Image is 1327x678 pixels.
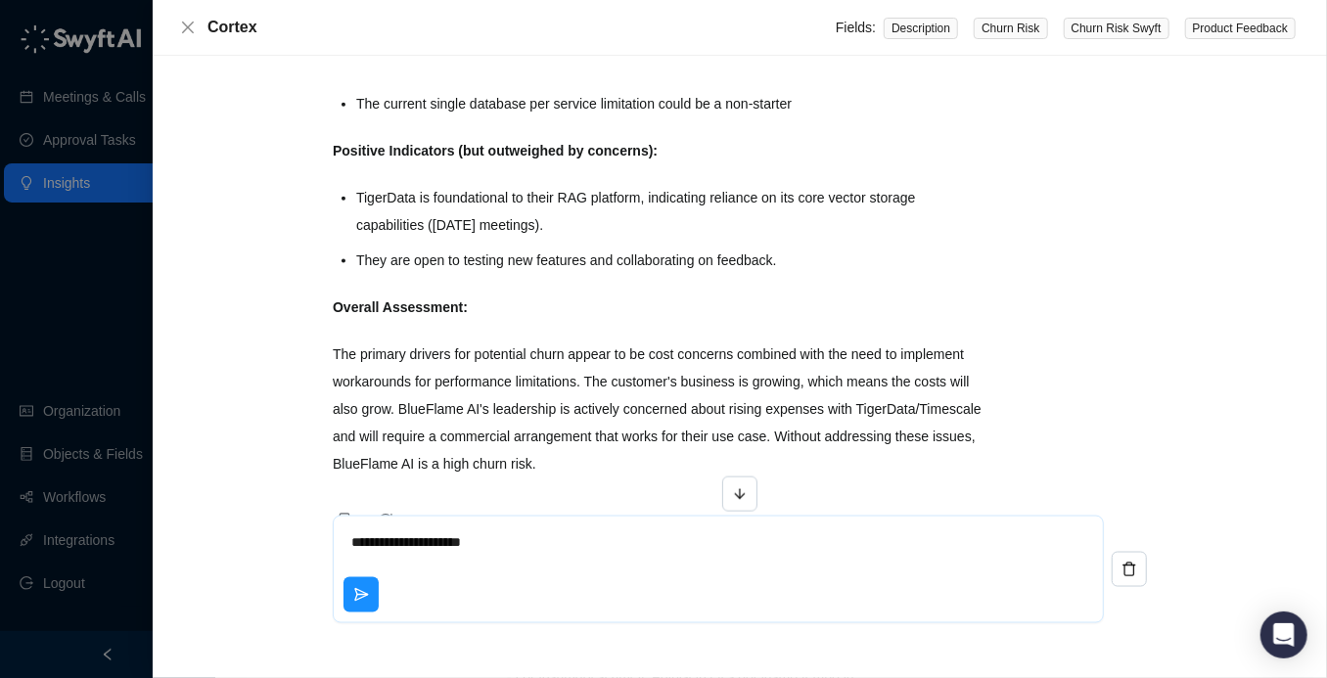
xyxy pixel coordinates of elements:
[356,184,984,239] li: TigerData is foundational to their RAG platform, indicating reliance on its core vector storage c...
[1260,611,1307,658] div: Open Intercom Messenger
[333,299,468,315] strong: Overall Assessment:
[333,340,984,477] p: The primary drivers for potential churn appear to be cost concerns combined with the need to impl...
[1185,18,1296,39] span: Product Feedback
[356,247,984,274] li: They are open to testing new features and collaborating on feedback.
[176,16,200,39] button: Close
[974,18,1047,39] span: Churn Risk
[1064,18,1169,39] span: Churn Risk Swyft
[836,20,876,35] span: Fields:
[356,90,984,117] p: The current single database per service limitation could be a non-starter
[333,143,658,158] strong: Positive Indicators (but outweighed by concerns):
[207,16,836,39] div: Cortex
[180,20,196,35] span: close
[884,18,958,39] span: Description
